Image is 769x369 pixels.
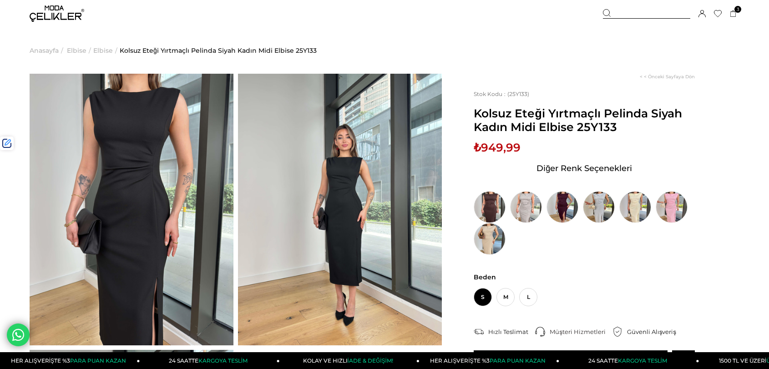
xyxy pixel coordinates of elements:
[550,328,612,336] div: Müşteri Hizmetleri
[474,327,484,337] img: shipping.png
[546,191,578,223] img: Kolsuz Eteği Yırtmaçlı Pelinda Mor Kadın Midi Elbise 25Y133
[474,91,507,97] span: Stok Kodu
[474,91,529,97] span: (25Y133)
[730,10,737,17] a: 3
[559,352,699,369] a: 24 SAATTEKARGOYA TESLİM
[30,74,233,345] img: Pelinda elbise 25Y133
[280,352,420,369] a: KOLAY VE HIZLIİADE & DEĞİŞİM!
[238,74,442,345] img: Pelinda elbise 25Y133
[198,357,248,364] span: KARGOYA TESLİM
[474,273,695,281] span: Beden
[93,27,120,74] li: >
[488,328,535,336] div: Hızlı Teslimat
[612,327,622,337] img: security.png
[536,161,632,176] span: Diğer Renk Seçenekleri
[474,223,506,255] img: Kolsuz Eteği Yırtmaçlı Pelinda Bej Kadın Midi Elbise 25Y133
[618,357,667,364] span: KARGOYA TESLİM
[67,27,93,74] li: >
[496,288,515,306] span: M
[474,288,492,306] span: S
[93,27,113,74] a: Elbise
[510,191,542,223] img: Kolsuz Eteği Yırtmaçlı Pelinda Gri Kadın Midi Elbise 25Y133
[535,327,545,337] img: call-center.png
[30,5,84,22] img: logo
[30,27,66,74] li: >
[67,27,86,74] a: Elbise
[70,357,126,364] span: PARA PUAN KAZAN
[120,27,317,74] a: Kolsuz Eteği Yırtmaçlı Pelinda Siyah Kadın Midi Elbise 25Y133
[640,74,695,80] a: < < Önceki Sayfaya Dön
[656,191,688,223] img: Kolsuz Eteği Yırtmaçlı Pelinda Pembe Kadın Midi Elbise 25Y133
[474,106,695,134] span: Kolsuz Eteği Yırtmaçlı Pelinda Siyah Kadın Midi Elbise 25Y133
[348,357,393,364] span: İADE & DEĞİŞİM!
[519,288,537,306] span: L
[474,141,521,154] span: ₺949,99
[420,352,559,369] a: HER ALIŞVERİŞTE %3PARA PUAN KAZAN
[30,27,59,74] a: Anasayfa
[474,191,506,223] img: Kolsuz Eteği Yırtmaçlı Pelinda Kahve Kadın Midi Elbise 25Y133
[627,328,683,336] div: Güvenli Alışveriş
[734,6,741,13] span: 3
[583,191,615,223] img: Kolsuz Eteği Yırtmaçlı Pelinda Mavi Kadın Midi Elbise 25Y133
[490,357,546,364] span: PARA PUAN KAZAN
[140,352,280,369] a: 24 SAATTEKARGOYA TESLİM
[619,191,651,223] img: Kolsuz Eteği Yırtmaçlı Pelinda Sarı Kadın Midi Elbise 25Y133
